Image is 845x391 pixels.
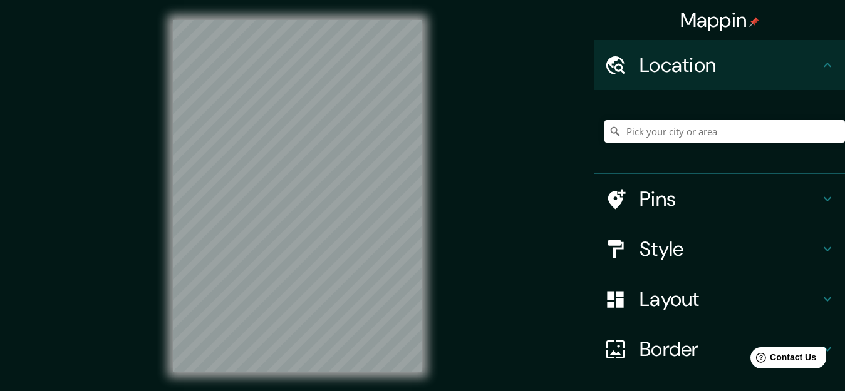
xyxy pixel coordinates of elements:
[640,53,820,78] h4: Location
[604,120,845,143] input: Pick your city or area
[594,40,845,90] div: Location
[640,186,820,211] h4: Pins
[734,342,831,377] iframe: Help widget launcher
[640,337,820,362] h4: Border
[640,287,820,312] h4: Layout
[749,17,759,27] img: pin-icon.png
[594,224,845,274] div: Style
[640,236,820,262] h4: Style
[594,174,845,224] div: Pins
[680,8,760,33] h4: Mappin
[594,274,845,324] div: Layout
[594,324,845,374] div: Border
[173,20,422,372] canvas: Map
